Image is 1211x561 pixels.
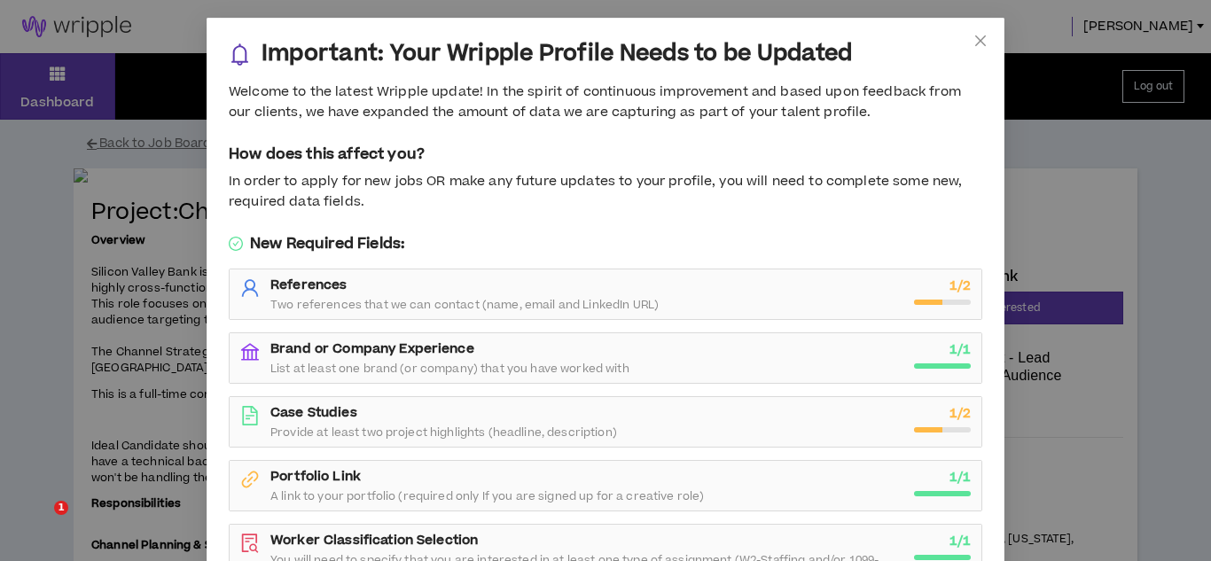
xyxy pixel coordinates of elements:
[270,467,361,486] strong: Portfolio Link
[270,298,659,312] span: Two references that we can contact (name, email and LinkedIn URL)
[229,172,982,212] div: In order to apply for new jobs OR make any future updates to your profile, you will need to compl...
[949,404,971,423] strong: 1 / 2
[949,532,971,550] strong: 1 / 1
[270,339,474,358] strong: Brand or Company Experience
[270,403,357,422] strong: Case Studies
[973,34,988,48] span: close
[270,489,704,503] span: A link to your portfolio (required only If you are signed up for a creative role)
[54,501,68,515] span: 1
[270,531,478,549] strong: Worker Classification Selection
[240,278,260,298] span: user
[270,425,617,440] span: Provide at least two project highlights (headline, description)
[240,470,260,489] span: link
[229,233,982,254] h5: New Required Fields:
[229,82,982,122] div: Welcome to the latest Wripple update! In the spirit of continuous improvement and based upon feed...
[262,40,852,68] h3: Important: Your Wripple Profile Needs to be Updated
[240,534,260,553] span: file-search
[957,18,1004,66] button: Close
[229,237,243,251] span: check-circle
[240,342,260,362] span: bank
[18,501,60,543] iframe: Intercom live chat
[949,277,971,295] strong: 1 / 2
[949,468,971,487] strong: 1 / 1
[270,276,347,294] strong: References
[240,406,260,425] span: file-text
[229,144,982,165] h5: How does this affect you?
[270,362,629,376] span: List at least one brand (or company) that you have worked with
[229,43,251,66] span: bell
[949,340,971,359] strong: 1 / 1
